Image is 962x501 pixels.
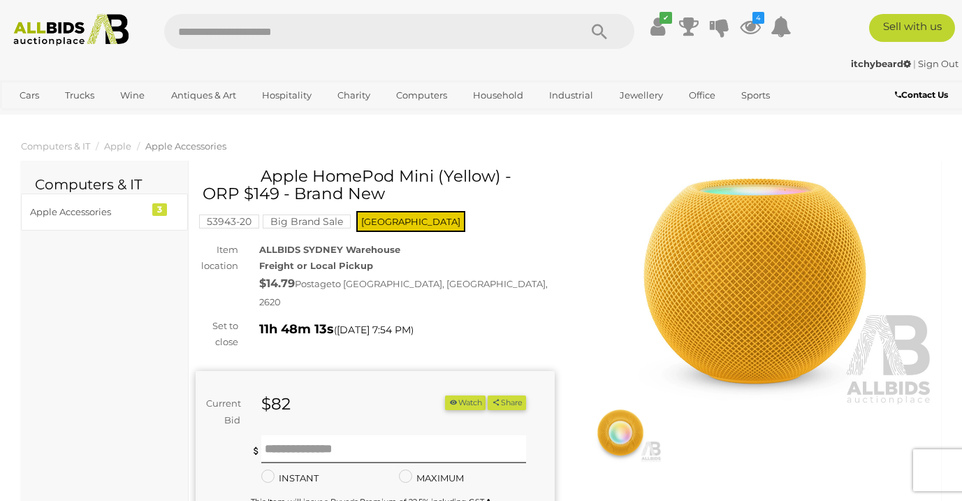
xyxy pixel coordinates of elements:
[540,84,602,107] a: Industrial
[259,321,334,337] strong: 11h 48m 13s
[337,324,411,336] span: [DATE] 7:54 PM
[579,409,662,463] img: Apple HomePod Mini (Yellow) - ORP $149 - Brand New
[10,84,48,107] a: Cars
[732,84,779,107] a: Sports
[56,84,103,107] a: Trucks
[259,277,295,290] strong: $14.79
[913,58,916,69] span: |
[918,58,959,69] a: Sign Out
[199,215,259,228] mark: 53943-20
[196,395,251,428] div: Current Bid
[752,12,764,24] i: 4
[145,140,226,152] a: Apple Accessories
[648,14,669,39] a: ✔
[259,244,400,255] strong: ALLBIDS SYDNEY Warehouse
[162,84,245,107] a: Antiques & Art
[445,395,486,410] li: Watch this item
[576,175,935,406] img: Apple HomePod Mini (Yellow) - ORP $149 - Brand New
[104,140,131,152] a: Apple
[259,274,555,310] div: Postage
[10,107,128,130] a: [GEOGRAPHIC_DATA]
[185,318,249,351] div: Set to close
[259,260,373,271] strong: Freight or Local Pickup
[564,14,634,49] button: Search
[895,89,948,100] b: Contact Us
[185,242,249,275] div: Item location
[488,395,526,410] button: Share
[199,216,259,227] a: 53943-20
[21,140,90,152] a: Computers & IT
[203,168,551,203] h1: Apple HomePod Mini (Yellow) - ORP $149 - Brand New
[7,14,136,46] img: Allbids.com.au
[253,84,321,107] a: Hospitality
[21,194,188,231] a: Apple Accessories 3
[152,203,167,216] div: 3
[387,84,456,107] a: Computers
[851,58,913,69] a: itchybeard
[111,84,154,107] a: Wine
[35,177,174,192] h2: Computers & IT
[869,14,955,42] a: Sell with us
[851,58,911,69] strong: itchybeard
[261,470,319,486] label: INSTANT
[445,395,486,410] button: Watch
[259,278,548,307] span: to [GEOGRAPHIC_DATA], [GEOGRAPHIC_DATA], 2620
[263,215,351,228] mark: Big Brand Sale
[464,84,532,107] a: Household
[261,394,291,414] strong: $82
[399,470,464,486] label: MAXIMUM
[263,216,351,227] a: Big Brand Sale
[30,204,145,220] div: Apple Accessories
[334,324,414,335] span: ( )
[895,87,952,103] a: Contact Us
[356,211,465,232] span: [GEOGRAPHIC_DATA]
[659,12,672,24] i: ✔
[611,84,672,107] a: Jewellery
[680,84,724,107] a: Office
[328,84,379,107] a: Charity
[740,14,761,39] a: 4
